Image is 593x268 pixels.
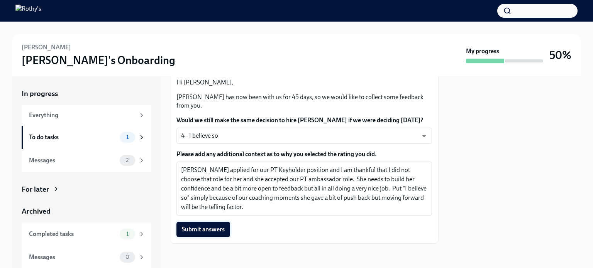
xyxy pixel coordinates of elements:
textarea: [PERSON_NAME] applied for our PT Keyholder position and I am thankful that I did not choose that ... [181,165,427,212]
a: Messages2 [22,149,151,172]
span: 2 [121,157,133,163]
p: [PERSON_NAME] has now been with us for 45 days, so we would like to collect some feedback from you. [176,93,432,110]
a: For later [22,184,151,194]
div: To do tasks [29,133,117,142]
div: 4 - I believe so [176,128,432,144]
span: 0 [121,254,134,260]
a: Completed tasks1 [22,222,151,246]
a: In progress [22,89,151,99]
a: Everything [22,105,151,126]
div: Messages [29,253,117,261]
div: Messages [29,156,117,165]
label: Would we still make the same decision to hire [PERSON_NAME] if we were deciding [DATE]? [176,116,432,125]
p: Hi [PERSON_NAME], [176,78,432,87]
span: 1 [122,134,133,140]
div: Completed tasks [29,230,117,238]
h6: [PERSON_NAME] [22,43,71,52]
span: Submit answers [182,226,225,233]
span: 1 [122,231,133,237]
strong: My progress [466,47,499,56]
div: For later [22,184,49,194]
a: To do tasks1 [22,126,151,149]
div: Everything [29,111,135,120]
h3: [PERSON_NAME]'s Onboarding [22,53,175,67]
a: Archived [22,206,151,216]
button: Submit answers [176,222,230,237]
h3: 50% [549,48,571,62]
img: Rothy's [15,5,41,17]
label: Please add any additional context as to why you selected the rating you did. [176,150,432,158]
